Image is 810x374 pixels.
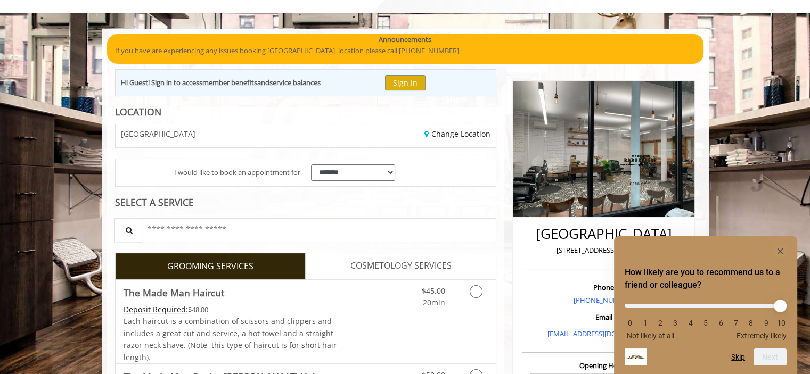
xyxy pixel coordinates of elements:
button: Service Search [114,218,142,242]
b: The Made Man Haircut [124,285,224,300]
b: Announcements [379,34,431,45]
li: 10 [776,319,787,327]
li: 0 [625,319,635,327]
p: [STREET_ADDRESS][US_STATE] [525,245,683,256]
div: How likely are you to recommend us to a friend or colleague? Select an option from 0 to 10, with ... [625,296,787,340]
button: Sign In [385,75,426,90]
span: Not likely at all [627,331,674,340]
li: 9 [761,319,772,327]
a: [PHONE_NUMBER] [574,295,634,305]
span: I would like to book an appointment for [174,167,300,178]
h3: Email [525,313,683,321]
span: [GEOGRAPHIC_DATA] [121,130,195,138]
h3: Phone [525,284,683,291]
li: 2 [655,319,666,327]
span: GROOMING SERVICES [167,260,253,273]
div: SELECT A SERVICE [115,197,497,207]
li: 6 [715,319,726,327]
li: 3 [670,319,681,327]
a: Change Location [424,129,490,139]
li: 8 [746,319,756,327]
b: member benefits [202,78,257,87]
button: Hide survey [774,245,787,257]
b: LOCATION [115,105,161,118]
span: $45.00 [421,286,445,296]
div: $48.00 [124,304,338,315]
b: service balances [269,78,321,87]
h2: [GEOGRAPHIC_DATA] [525,226,683,242]
span: Extremely likely [737,331,787,340]
p: If you have are experiencing any issues booking [GEOGRAPHIC_DATA] location please call [PHONE_NUM... [115,45,696,56]
li: 4 [685,319,696,327]
h3: Opening Hours [522,362,685,369]
span: 20min [422,297,445,307]
div: Hi Guest! Sign in to access and [121,77,321,88]
span: This service needs some Advance to be paid before we block your appointment [124,304,188,314]
li: 7 [731,319,741,327]
li: 5 [700,319,711,327]
li: 1 [640,319,650,327]
a: [EMAIL_ADDRESS][DOMAIN_NAME] [547,329,660,338]
h2: How likely are you to recommend us to a friend or colleague? Select an option from 0 to 10, with ... [625,266,787,292]
button: Next question [754,348,787,365]
button: Skip [731,353,745,361]
span: Each haircut is a combination of scissors and clippers and includes a great cut and service, a ho... [124,316,337,362]
span: COSMETOLOGY SERVICES [350,259,452,273]
div: How likely are you to recommend us to a friend or colleague? Select an option from 0 to 10, with ... [625,245,787,365]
